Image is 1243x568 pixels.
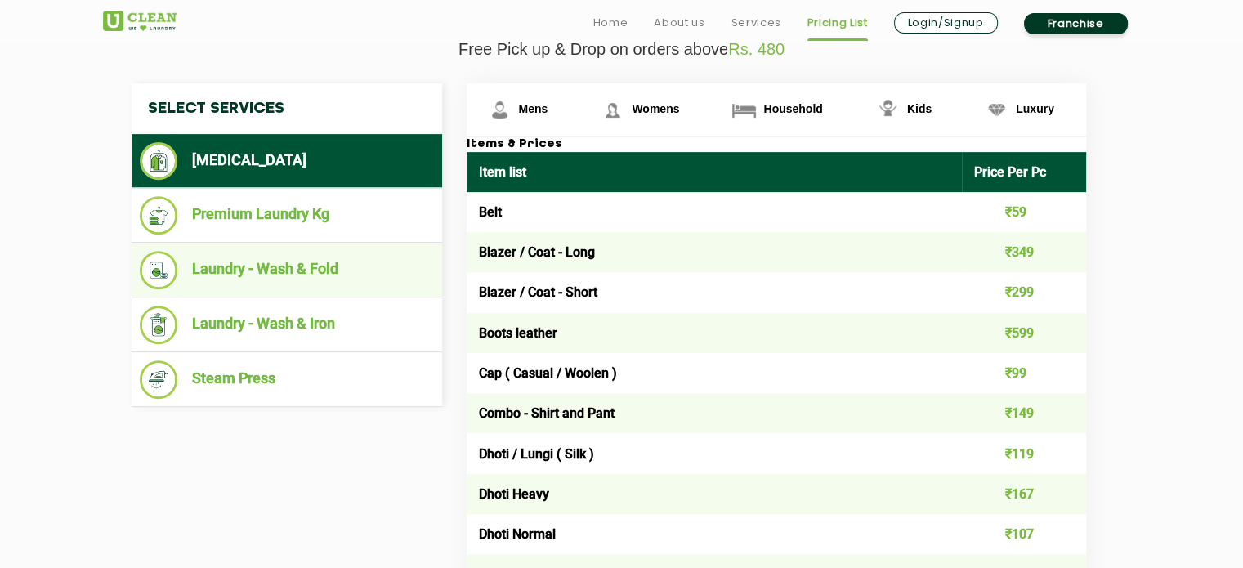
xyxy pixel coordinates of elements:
img: Luxury [982,96,1011,124]
td: ₹349 [962,232,1086,272]
td: ₹149 [962,393,1086,433]
td: Dhoti Normal [467,514,963,554]
td: Dhoti Heavy [467,474,963,514]
span: Rs. 480 [728,40,785,58]
a: Pricing List [807,13,868,33]
th: Item list [467,152,963,192]
img: UClean Laundry and Dry Cleaning [103,11,177,31]
td: ₹599 [962,313,1086,353]
h4: Select Services [132,83,442,134]
td: Blazer / Coat - Long [467,232,963,272]
span: Womens [632,102,679,115]
li: Premium Laundry Kg [140,196,434,235]
td: Boots leather [467,313,963,353]
img: Premium Laundry Kg [140,196,178,235]
td: Cap ( Casual / Woolen ) [467,353,963,393]
span: Kids [907,102,932,115]
li: Laundry - Wash & Fold [140,251,434,289]
img: Dry Cleaning [140,142,178,180]
li: Laundry - Wash & Iron [140,306,434,344]
td: ₹99 [962,353,1086,393]
td: Combo - Shirt and Pant [467,393,963,433]
th: Price Per Pc [962,152,1086,192]
img: Mens [485,96,514,124]
a: Franchise [1024,13,1128,34]
li: Steam Press [140,360,434,399]
td: ₹107 [962,514,1086,554]
a: Login/Signup [894,12,998,34]
img: Womens [598,96,627,124]
a: Home [593,13,628,33]
li: [MEDICAL_DATA] [140,142,434,180]
td: ₹299 [962,272,1086,312]
span: Mens [519,102,548,115]
img: Laundry - Wash & Iron [140,306,178,344]
td: Dhoti / Lungi ( Silk ) [467,433,963,473]
img: Household [730,96,758,124]
td: ₹167 [962,474,1086,514]
td: ₹119 [962,433,1086,473]
a: Services [731,13,780,33]
img: Laundry - Wash & Fold [140,251,178,289]
p: Free Pick up & Drop on orders above [103,40,1141,59]
td: Belt [467,192,963,232]
span: Household [763,102,822,115]
a: About us [654,13,704,33]
img: Steam Press [140,360,178,399]
span: Luxury [1016,102,1054,115]
td: Blazer / Coat - Short [467,272,963,312]
h3: Items & Prices [467,137,1086,152]
td: ₹59 [962,192,1086,232]
img: Kids [874,96,902,124]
